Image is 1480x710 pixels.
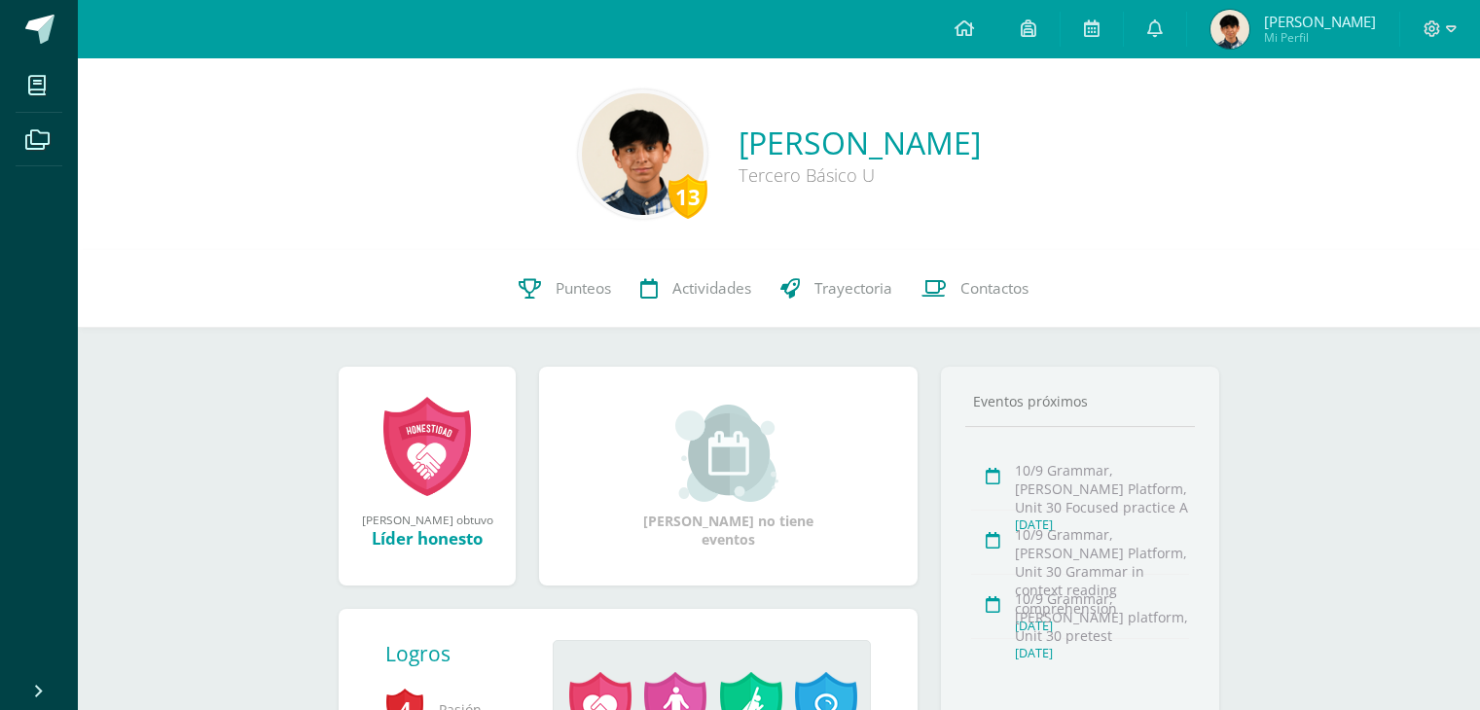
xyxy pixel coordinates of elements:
div: [PERSON_NAME] no tiene eventos [632,405,826,549]
a: Actividades [626,250,766,328]
div: 13 [668,174,707,219]
div: Líder honesto [358,527,496,550]
a: [PERSON_NAME] [739,122,981,163]
div: Logros [385,640,537,667]
span: Contactos [960,278,1029,299]
a: Trayectoria [766,250,907,328]
span: Trayectoria [814,278,892,299]
img: f8efb56c4dccdd8a2bf15b3a20387d91.png [582,93,704,215]
div: 10/9 Grammar, [PERSON_NAME] Platform, Unit 30 Grammar in context reading comprehension [1015,525,1189,618]
span: Actividades [672,278,751,299]
span: Punteos [556,278,611,299]
img: event_small.png [675,405,781,502]
a: Punteos [504,250,626,328]
div: 10/9 Grammar, [PERSON_NAME] platform, Unit 30 pretest [1015,589,1189,645]
div: Eventos próximos [965,392,1195,410]
div: [PERSON_NAME] obtuvo [358,512,496,527]
img: f76073ca312b03dd87f23b6b364bf11e.png [1210,10,1249,49]
span: Mi Perfil [1264,29,1376,46]
div: Tercero Básico U [739,163,981,187]
div: 10/9 Grammar, [PERSON_NAME] Platform, Unit 30 Focused practice A [1015,461,1189,516]
div: [DATE] [1015,645,1189,661]
a: Contactos [907,250,1043,328]
span: [PERSON_NAME] [1264,12,1376,31]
